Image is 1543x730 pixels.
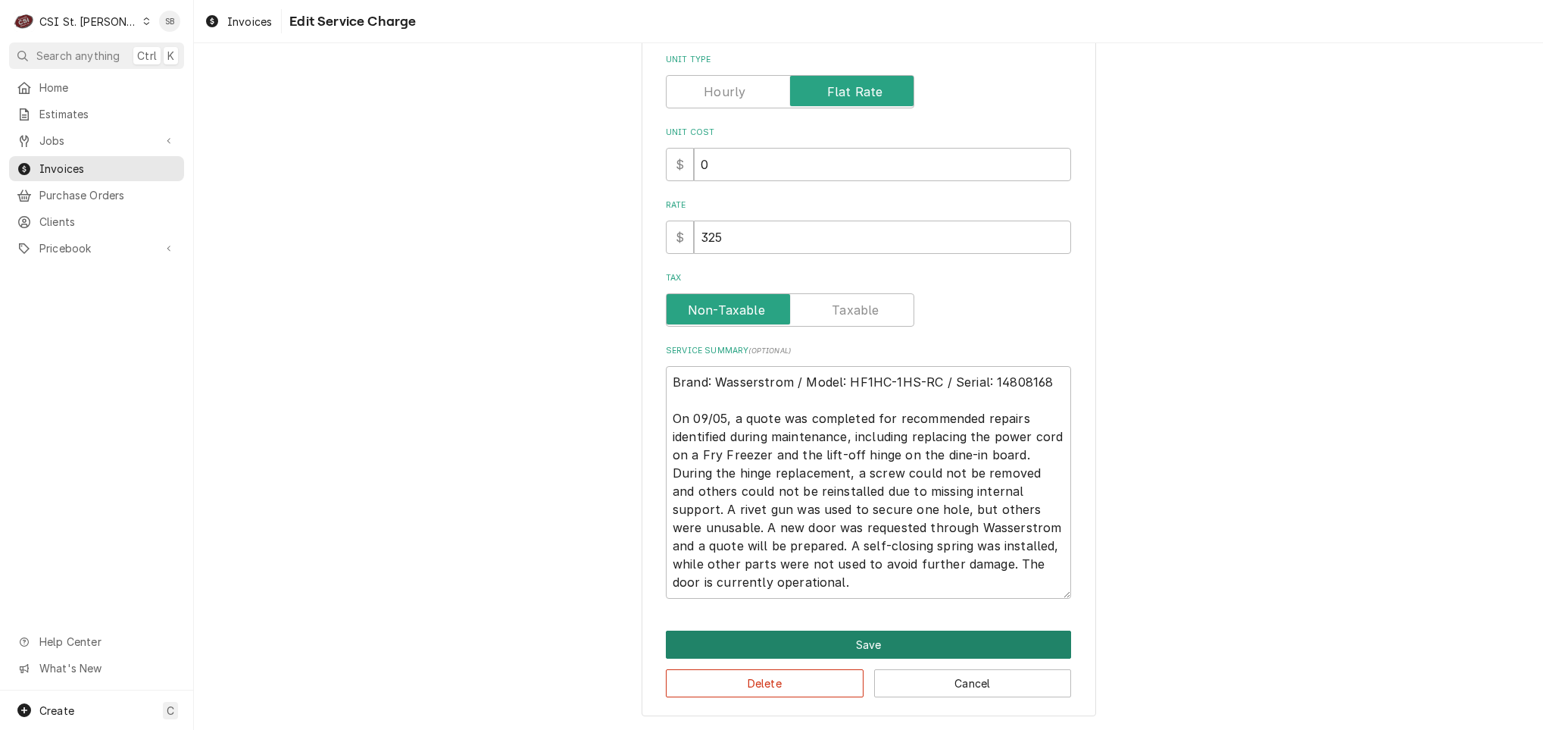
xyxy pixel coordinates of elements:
[167,48,174,64] span: K
[9,236,184,261] a: Go to Pricebook
[9,128,184,153] a: Go to Jobs
[666,199,1071,253] div: [object Object]
[14,11,35,32] div: CSI St. Louis's Avatar
[666,345,1071,357] label: Service Summary
[666,345,1071,598] div: Service Summary
[227,14,272,30] span: Invoices
[39,240,154,256] span: Pricebook
[9,75,184,100] a: Home
[9,42,184,69] button: Search anythingCtrlK
[666,127,1071,180] div: Unit Cost
[666,221,694,254] div: $
[14,11,35,32] div: C
[39,704,74,717] span: Create
[666,631,1071,697] div: Button Group
[39,106,176,122] span: Estimates
[137,48,157,64] span: Ctrl
[39,161,176,177] span: Invoices
[874,669,1072,697] button: Cancel
[39,214,176,230] span: Clients
[666,366,1071,599] textarea: Brand: Wasserstrom / Model: HF1HC-1HS-RC / Serial: 14808168 On 09/05, a quote was completed for r...
[666,272,1071,326] div: Tax
[39,14,138,30] div: CSI St. [PERSON_NAME]
[666,631,1071,659] button: Save
[9,183,184,208] a: Purchase Orders
[748,346,791,355] span: ( optional )
[159,11,180,32] div: SB
[666,148,694,181] div: $
[666,199,1071,211] label: Rate
[666,272,1071,284] label: Tax
[9,629,184,654] a: Go to Help Center
[666,659,1071,697] div: Button Group Row
[666,54,1071,108] div: Unit Type
[39,187,176,203] span: Purchase Orders
[666,631,1071,659] div: Button Group Row
[39,133,154,149] span: Jobs
[666,127,1071,139] label: Unit Cost
[159,11,180,32] div: Shayla Bell's Avatar
[167,703,174,719] span: C
[39,634,175,650] span: Help Center
[285,11,416,32] span: Edit Service Charge
[9,656,184,681] a: Go to What's New
[666,669,864,697] button: Delete
[666,54,1071,66] label: Unit Type
[198,9,278,34] a: Invoices
[36,48,120,64] span: Search anything
[39,80,176,96] span: Home
[9,209,184,234] a: Clients
[9,102,184,127] a: Estimates
[9,156,184,181] a: Invoices
[39,660,175,676] span: What's New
